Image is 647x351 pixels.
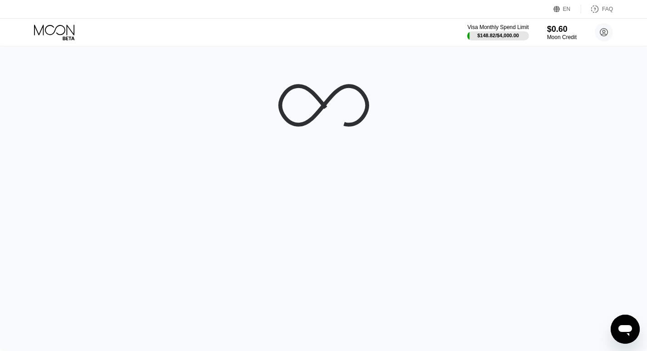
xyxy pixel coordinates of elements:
div: $0.60 [547,25,577,34]
div: Visa Monthly Spend Limit [467,24,528,30]
div: FAQ [602,6,613,12]
div: Visa Monthly Spend Limit$148.82/$4,000.00 [467,24,528,40]
div: FAQ [581,5,613,14]
div: Moon Credit [547,34,577,40]
iframe: Button to launch messaging window [611,315,640,344]
div: EN [553,5,581,14]
div: $0.60Moon Credit [547,25,577,40]
div: EN [563,6,571,12]
div: $148.82 / $4,000.00 [477,33,519,38]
